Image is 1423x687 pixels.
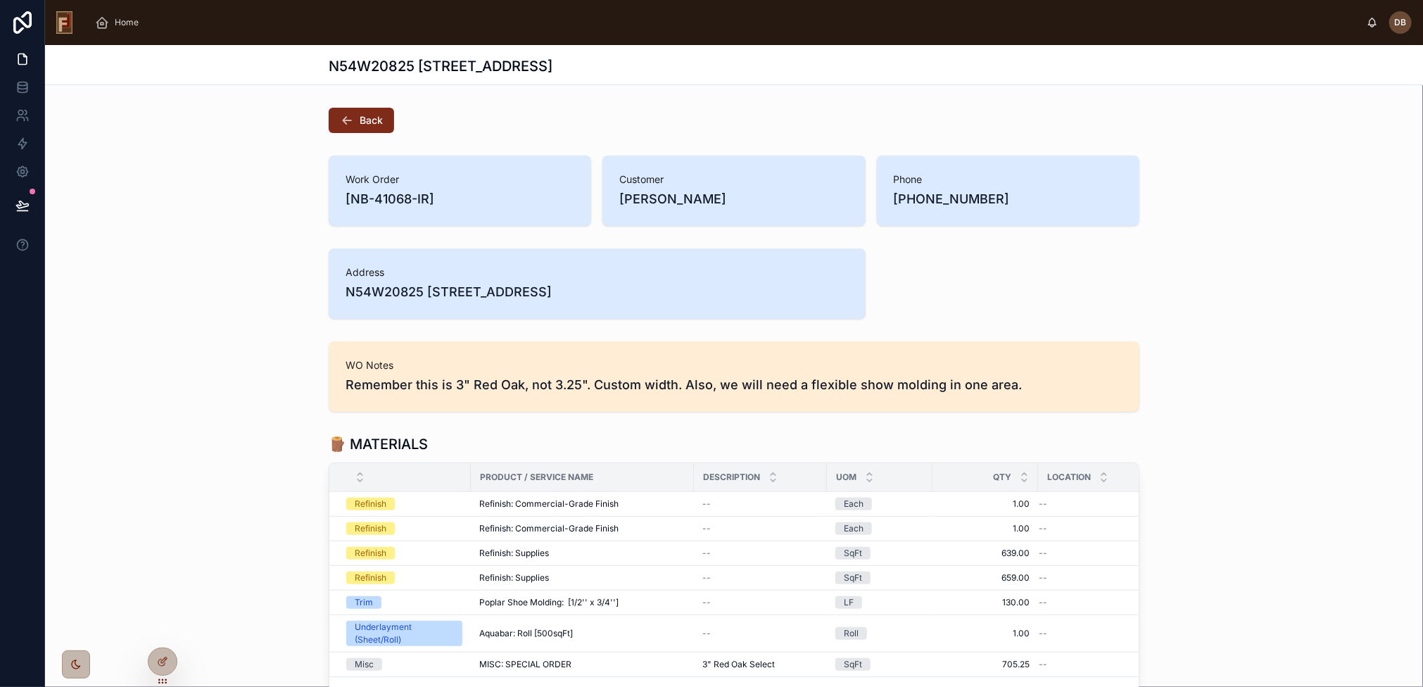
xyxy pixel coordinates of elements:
[844,547,862,560] div: SqFt
[346,189,574,209] span: [NB-41068-IR]
[941,628,1030,639] span: 1.00
[844,658,862,671] div: SqFt
[1039,523,1047,534] span: --
[619,172,848,187] span: Customer
[355,547,386,560] div: Refinish
[480,472,593,483] span: Product / Service Name
[1039,498,1047,510] span: --
[479,572,549,584] span: Refinish: Supplies
[941,597,1030,608] span: 130.00
[115,17,139,28] span: Home
[702,659,775,670] span: 3" Red Oak Select
[355,596,373,609] div: Trim
[84,7,1367,38] div: scrollable content
[844,522,864,535] div: Each
[702,523,711,534] span: --
[836,472,856,483] span: UOM
[360,113,383,127] span: Back
[346,375,1122,395] span: Remember this is 3" Red Oak, not 3.25". Custom width. Also, we will need a flexible show molding ...
[702,628,711,639] span: --
[479,548,549,559] span: Refinish: Supplies
[703,472,760,483] span: Description
[844,596,854,609] div: LF
[1039,628,1047,639] span: --
[844,627,859,640] div: Roll
[941,498,1030,510] span: 1.00
[702,597,711,608] span: --
[329,434,428,454] h1: 🪵 MATERIALS
[479,523,619,534] span: Refinish: Commercial-Grade Finish
[941,659,1030,670] span: 705.25
[329,108,394,133] button: Back
[329,56,552,76] h1: N54W20825 [STREET_ADDRESS]
[844,572,862,584] div: SqFt
[894,172,1122,187] span: Phone
[355,658,374,671] div: Misc
[941,572,1030,584] span: 659.00
[91,10,148,35] a: Home
[355,498,386,510] div: Refinish
[702,498,711,510] span: --
[1047,472,1091,483] span: Location
[702,572,711,584] span: --
[346,265,849,279] span: Address
[355,621,454,646] div: Underlayment (Sheet/Roll)
[479,498,619,510] span: Refinish: Commercial-Grade Finish
[355,522,386,535] div: Refinish
[993,472,1011,483] span: Qty
[894,189,1122,209] span: [PHONE_NUMBER]
[346,282,849,302] span: N54W20825 [STREET_ADDRESS]
[619,189,848,209] span: [PERSON_NAME]
[702,548,711,559] span: --
[479,597,619,608] span: Poplar Shoe Molding: [1/2'' x 3/4'']
[1039,572,1047,584] span: --
[1039,597,1047,608] span: --
[844,498,864,510] div: Each
[1039,659,1047,670] span: --
[346,172,574,187] span: Work Order
[941,548,1030,559] span: 639.00
[56,11,72,34] img: App logo
[355,572,386,584] div: Refinish
[941,523,1030,534] span: 1.00
[1039,548,1047,559] span: --
[479,628,573,639] span: Aquabar: Roll [500sqFt]
[1395,17,1407,28] span: DB
[346,358,1122,372] span: WO Notes
[479,659,571,670] span: MISC: SPECIAL ORDER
